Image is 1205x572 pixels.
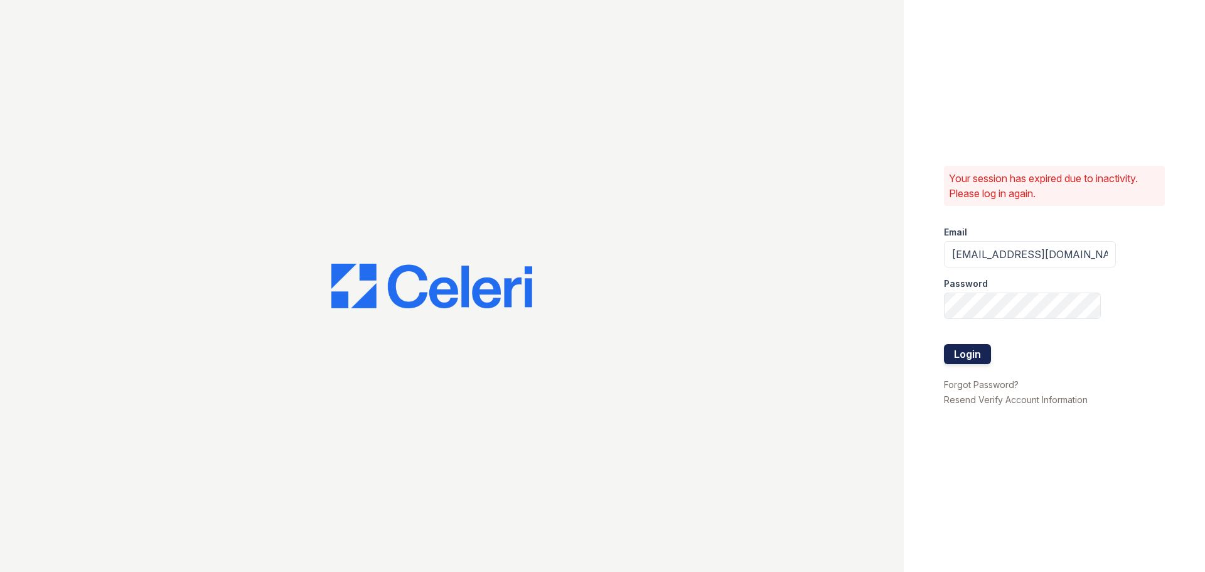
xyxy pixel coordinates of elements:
[944,379,1019,390] a: Forgot Password?
[331,264,532,309] img: CE_Logo_Blue-a8612792a0a2168367f1c8372b55b34899dd931a85d93a1a3d3e32e68fde9ad4.png
[944,394,1088,405] a: Resend Verify Account Information
[944,278,988,290] label: Password
[949,171,1160,201] p: Your session has expired due to inactivity. Please log in again.
[944,344,991,364] button: Login
[944,226,967,239] label: Email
